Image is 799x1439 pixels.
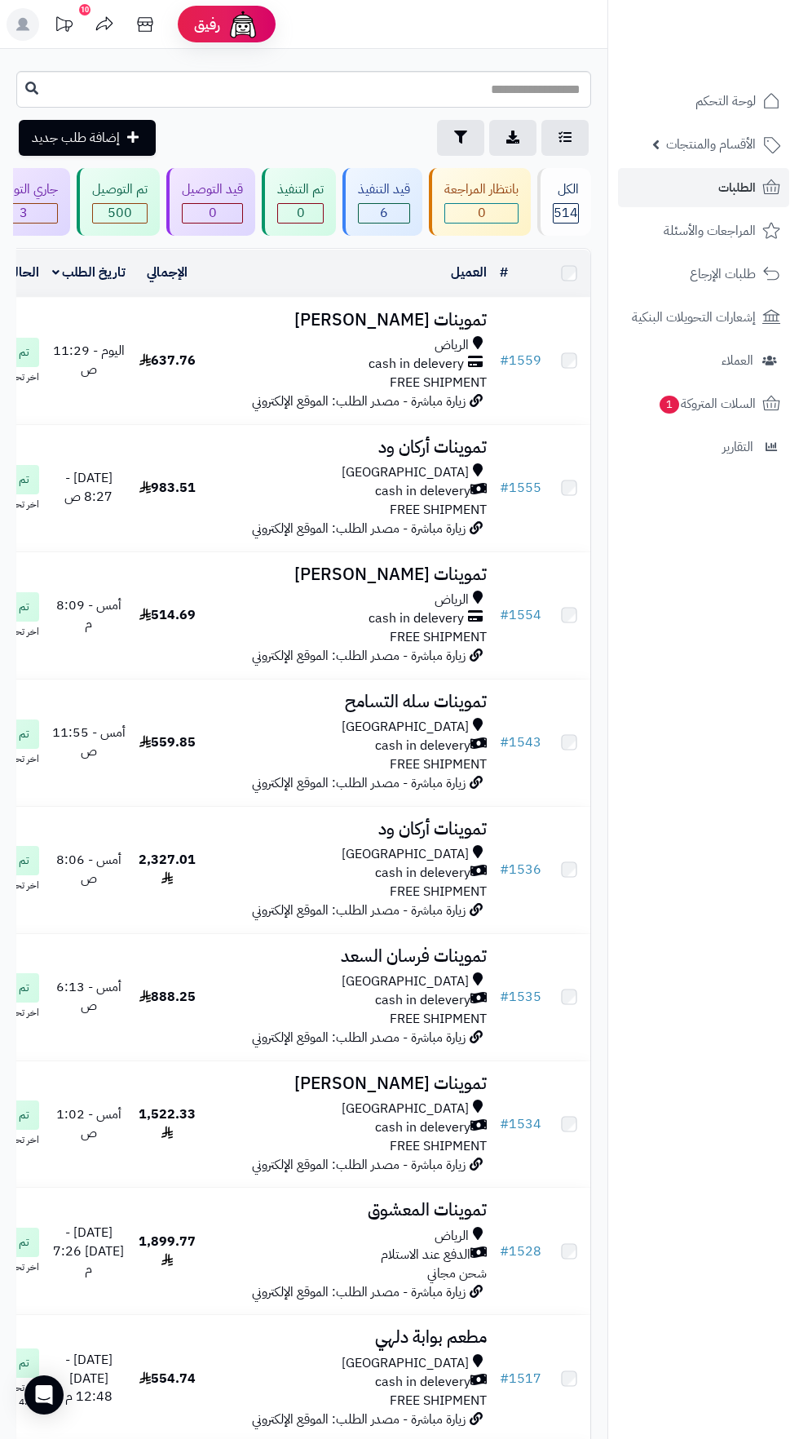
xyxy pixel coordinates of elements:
a: #1528 [500,1242,541,1261]
span: # [500,1242,509,1261]
span: cash in delevery [375,1118,470,1137]
span: طلبات الإرجاع [690,263,756,286]
a: بانتظار المراجعة 0 [426,168,534,236]
span: [DATE] - [DATE] 7:26 م [53,1223,124,1280]
span: 500 [93,204,147,223]
h3: تموينات سله التسامح [209,693,487,711]
span: السلات المتروكة [658,392,756,415]
span: [GEOGRAPHIC_DATA] [342,463,469,482]
a: الإجمالي [147,263,188,282]
div: الكل [553,180,579,199]
span: FREE SHIPMENT [390,1009,487,1029]
span: 0 [445,204,518,223]
span: 1 [660,396,680,414]
span: 888.25 [139,987,196,1007]
h3: تموينات المعشوق [209,1201,487,1220]
span: 6 [359,204,409,223]
h3: مطعم بوابة دلهي [209,1328,487,1347]
img: logo-2.png [688,36,784,70]
a: العملاء [618,341,789,380]
a: قيد التوصيل 0 [163,168,258,236]
span: 559.85 [139,733,196,752]
span: الدفع عند الاستلام [381,1246,470,1264]
h3: تموينات أركان ود [209,820,487,839]
span: زيارة مباشرة - مصدر الطلب: الموقع الإلكتروني [252,1410,466,1429]
span: 2,327.01 [139,850,196,888]
a: #1535 [500,987,541,1007]
a: #1534 [500,1114,541,1134]
span: [DATE] - [DATE] 12:48 م [65,1350,113,1407]
span: # [500,478,509,498]
div: Open Intercom Messenger [24,1375,64,1415]
span: أمس - 8:06 ص [56,850,121,888]
span: زيارة مباشرة - مصدر الطلب: الموقع الإلكتروني [252,901,466,920]
span: [GEOGRAPHIC_DATA] [342,845,469,864]
span: cash in delevery [375,1373,470,1392]
h3: تموينات أركان ود [209,438,487,457]
div: قيد التنفيذ [358,180,410,199]
span: # [500,605,509,625]
span: FREE SHIPMENT [390,755,487,774]
div: تم التنفيذ [277,180,324,199]
span: # [500,1114,509,1134]
span: زيارة مباشرة - مصدر الطلب: الموقع الإلكتروني [252,1028,466,1047]
span: أمس - 11:55 ص [52,723,126,761]
span: أمس - 8:09 م [56,596,121,634]
span: # [500,351,509,370]
a: #1543 [500,733,541,752]
span: الرياض [435,1227,469,1246]
span: 514.69 [139,605,196,625]
a: تم التنفيذ 0 [258,168,339,236]
h3: تموينات [PERSON_NAME] [209,311,487,330]
span: الرياض [435,336,469,355]
a: السلات المتروكة1 [618,384,789,423]
span: # [500,1369,509,1388]
span: # [500,860,509,879]
a: #1555 [500,478,541,498]
span: رفيق [194,15,220,34]
a: تاريخ الطلب [52,263,126,282]
span: FREE SHIPMENT [390,627,487,647]
span: إضافة طلب جديد [32,128,120,148]
span: اليوم - 11:29 ص [53,341,125,379]
span: cash in delevery [369,609,464,628]
a: #1536 [500,860,541,879]
span: [GEOGRAPHIC_DATA] [342,718,469,737]
span: 637.76 [139,351,196,370]
a: الكل514 [534,168,594,236]
span: 0 [278,204,323,223]
div: تم التوصيل [92,180,148,199]
span: cash in delevery [375,482,470,501]
span: [GEOGRAPHIC_DATA] [342,972,469,991]
span: [GEOGRAPHIC_DATA] [342,1354,469,1373]
span: cash in delevery [369,355,464,374]
span: cash in delevery [375,991,470,1010]
span: FREE SHIPMENT [390,373,487,392]
span: FREE SHIPMENT [390,1391,487,1410]
div: قيد التوصيل [182,180,243,199]
h3: تموينات فرسان السعد [209,947,487,966]
span: 514 [554,204,578,223]
span: 1,899.77 [139,1232,196,1270]
span: # [500,987,509,1007]
a: # [500,263,508,282]
span: 983.51 [139,478,196,498]
span: إشعارات التحويلات البنكية [632,306,756,329]
span: FREE SHIPMENT [390,500,487,520]
span: # [500,733,509,752]
span: زيارة مباشرة - مصدر الطلب: الموقع الإلكتروني [252,646,466,666]
a: لوحة التحكم [618,82,789,121]
span: الأقسام والمنتجات [666,133,756,156]
a: #1554 [500,605,541,625]
span: أمس - 6:13 ص [56,977,121,1016]
span: زيارة مباشرة - مصدر الطلب: الموقع الإلكتروني [252,1155,466,1175]
a: تم التوصيل 500 [73,168,163,236]
span: لوحة التحكم [695,90,756,113]
span: التقارير [722,436,753,458]
span: 554.74 [139,1369,196,1388]
span: FREE SHIPMENT [390,1136,487,1156]
span: زيارة مباشرة - مصدر الطلب: الموقع الإلكتروني [252,519,466,538]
